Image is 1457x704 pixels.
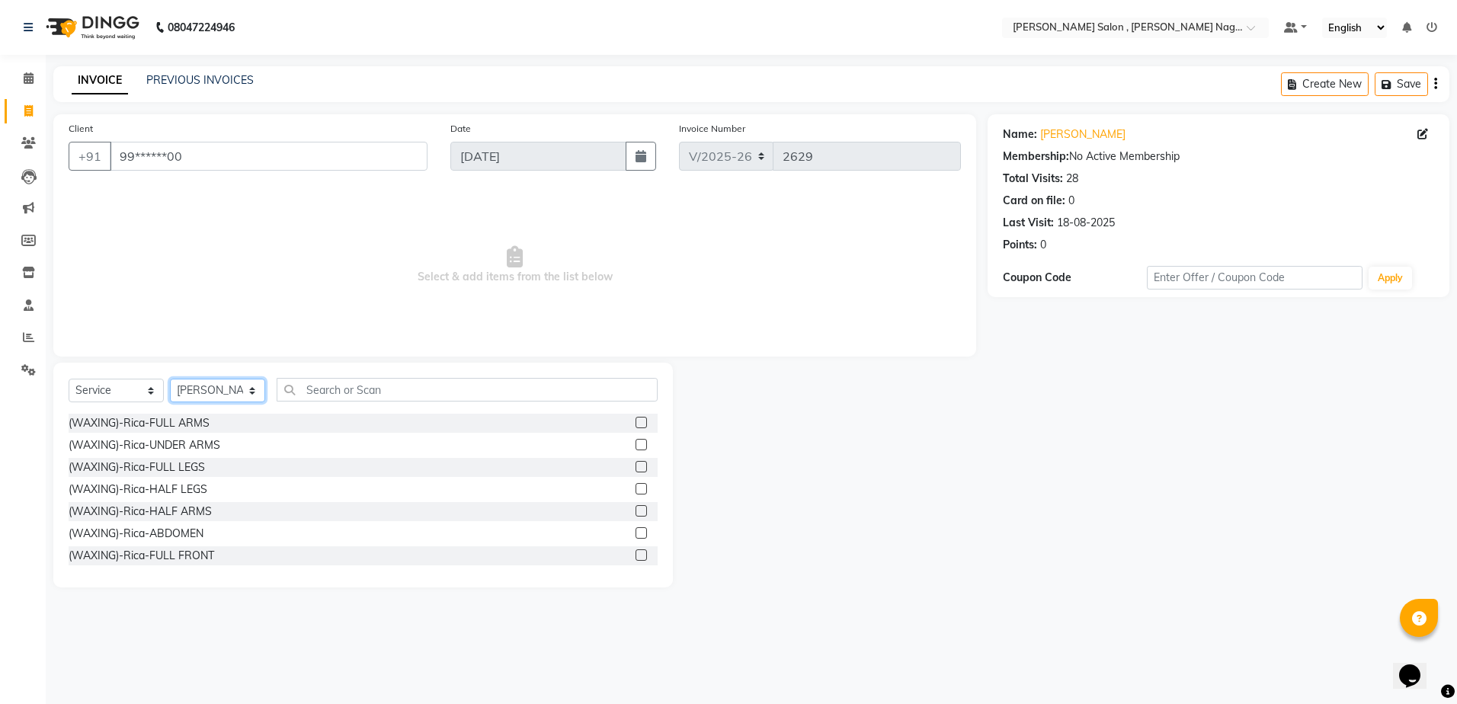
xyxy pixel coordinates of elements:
[69,482,207,498] div: (WAXING)-Rica-HALF LEGS
[1147,266,1363,290] input: Enter Offer / Coupon Code
[1003,126,1037,142] div: Name:
[1281,72,1369,96] button: Create New
[69,504,212,520] div: (WAXING)-Rica-HALF ARMS
[1369,267,1412,290] button: Apply
[1003,193,1065,209] div: Card on file:
[1375,72,1428,96] button: Save
[1393,643,1442,689] iframe: chat widget
[679,122,745,136] label: Invoice Number
[1068,193,1074,209] div: 0
[1003,237,1037,253] div: Points:
[69,459,205,475] div: (WAXING)-Rica-FULL LEGS
[450,122,471,136] label: Date
[69,548,214,564] div: (WAXING)-Rica-FULL FRONT
[1003,171,1063,187] div: Total Visits:
[69,122,93,136] label: Client
[1057,215,1115,231] div: 18-08-2025
[1040,237,1046,253] div: 0
[72,67,128,94] a: INVOICE
[146,73,254,87] a: PREVIOUS INVOICES
[1003,215,1054,231] div: Last Visit:
[168,6,235,49] b: 08047224946
[1003,270,1147,286] div: Coupon Code
[1066,171,1078,187] div: 28
[1003,149,1069,165] div: Membership:
[69,142,111,171] button: +91
[110,142,427,171] input: Search by Name/Mobile/Email/Code
[1003,149,1434,165] div: No Active Membership
[39,6,143,49] img: logo
[69,437,220,453] div: (WAXING)-Rica-UNDER ARMS
[69,526,203,542] div: (WAXING)-Rica-ABDOMEN
[277,378,658,402] input: Search or Scan
[69,415,210,431] div: (WAXING)-Rica-FULL ARMS
[1040,126,1126,142] a: [PERSON_NAME]
[69,189,961,341] span: Select & add items from the list below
